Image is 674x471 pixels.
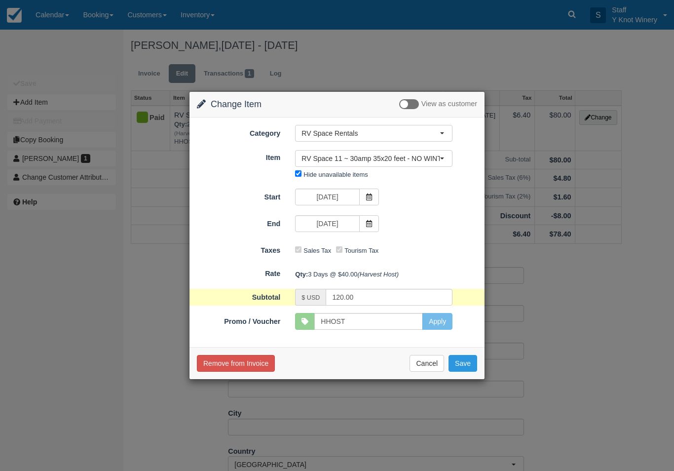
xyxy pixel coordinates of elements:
label: Start [189,189,288,202]
label: Hide unavailable items [303,171,368,178]
div: 3 Days @ $40.00 [288,266,485,282]
label: Item [189,149,288,163]
em: (Harvest Host) [358,271,399,278]
button: RV Space 11 ~ 30amp 35x20 feet - NO WINTER WATER [295,150,452,167]
span: View as customer [421,100,477,108]
button: Remove from Invoice [197,355,275,372]
span: RV Space Rentals [301,128,440,138]
strong: Qty [295,271,308,278]
label: Promo / Voucher [189,313,288,327]
span: RV Space 11 ~ 30amp 35x20 feet - NO WINTER WATER [301,154,440,163]
label: Tourism Tax [344,247,378,254]
label: Subtotal [189,289,288,303]
small: $ USD [301,294,320,301]
button: Apply [422,313,452,330]
label: Taxes [189,242,288,256]
button: Save [449,355,477,372]
label: Sales Tax [303,247,331,254]
label: Rate [189,265,288,279]
button: RV Space Rentals [295,125,452,142]
span: Change Item [211,99,262,109]
button: Cancel [410,355,444,372]
label: End [189,215,288,229]
label: Category [189,125,288,139]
